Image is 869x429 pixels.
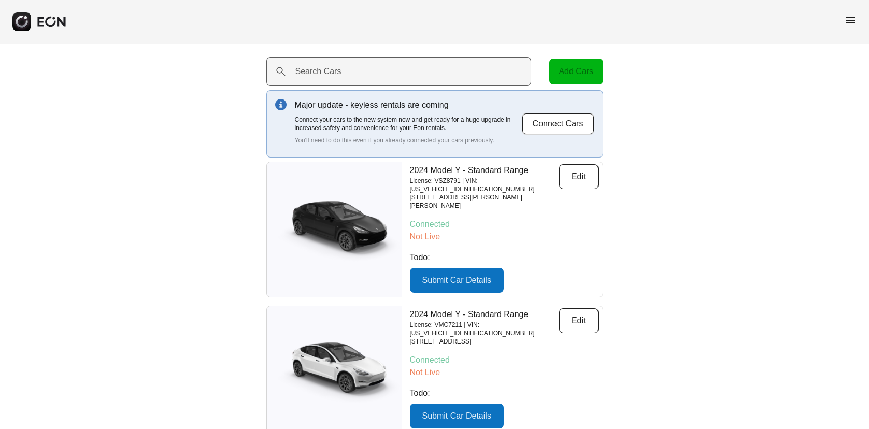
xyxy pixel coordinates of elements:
[275,99,287,110] img: info
[267,336,402,403] img: car
[295,65,341,78] label: Search Cars
[410,366,599,379] p: Not Live
[410,321,559,337] p: License: VMC7211 | VIN: [US_VEHICLE_IDENTIFICATION_NUMBER]
[410,164,559,177] p: 2024 Model Y - Standard Range
[410,218,599,231] p: Connected
[522,113,594,135] button: Connect Cars
[295,116,522,132] p: Connect your cars to the new system now and get ready for a huge upgrade in increased safety and ...
[410,404,504,428] button: Submit Car Details
[410,337,559,346] p: [STREET_ADDRESS]
[559,308,599,333] button: Edit
[410,308,559,321] p: 2024 Model Y - Standard Range
[410,177,559,193] p: License: VSZ8791 | VIN: [US_VEHICLE_IDENTIFICATION_NUMBER]
[267,196,402,263] img: car
[295,99,522,111] p: Major update - keyless rentals are coming
[410,268,504,293] button: Submit Car Details
[410,231,599,243] p: Not Live
[410,354,599,366] p: Connected
[559,164,599,189] button: Edit
[295,136,522,145] p: You'll need to do this even if you already connected your cars previously.
[410,387,599,399] p: Todo:
[410,193,559,210] p: [STREET_ADDRESS][PERSON_NAME][PERSON_NAME]
[844,14,857,26] span: menu
[410,251,599,264] p: Todo:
